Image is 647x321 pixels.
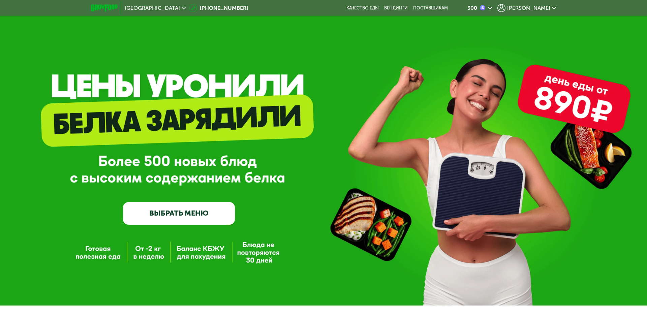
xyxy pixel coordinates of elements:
span: [PERSON_NAME] [507,5,550,11]
a: Вендинги [384,5,408,11]
div: поставщикам [413,5,448,11]
span: [GEOGRAPHIC_DATA] [125,5,180,11]
div: 300 [467,5,477,11]
a: Качество еды [346,5,379,11]
a: ВЫБРАТЬ МЕНЮ [123,202,235,225]
a: [PHONE_NUMBER] [189,4,248,12]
